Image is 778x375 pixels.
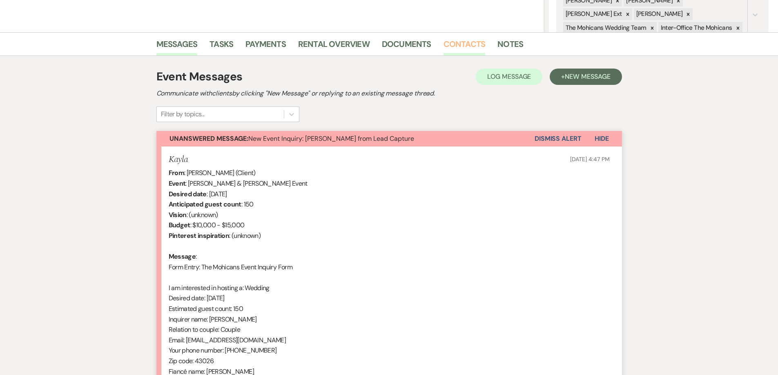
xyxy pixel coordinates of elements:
a: Contacts [444,38,486,55]
b: Desired date [169,190,207,198]
span: New Message [565,72,610,81]
b: Pinterest inspiration [169,231,230,240]
h2: Communicate with clients by clicking "New Message" or replying to an existing message thread. [156,89,622,98]
span: Log Message [487,72,531,81]
button: Dismiss Alert [535,131,582,146]
b: Budget [169,221,190,229]
b: Vision [169,211,187,219]
span: Hide [595,134,609,143]
span: New Event Inquiry: [PERSON_NAME] from Lead Capture [169,134,414,143]
a: Payments [245,38,286,55]
b: Event [169,179,186,188]
a: Documents [382,38,431,55]
h1: Event Messages [156,68,243,85]
b: From [169,169,184,177]
b: Anticipated guest count [169,200,241,209]
div: Filter by topics... [161,109,205,119]
h5: Kayla [169,155,188,165]
b: Message [169,252,196,261]
a: Messages [156,38,198,55]
button: Unanswered Message:New Event Inquiry: [PERSON_NAME] from Lead Capture [156,131,535,146]
strong: Unanswered Message: [169,134,248,143]
div: Inter-Office The Mohicans [658,22,733,34]
div: [PERSON_NAME] [634,8,684,20]
span: [DATE] 4:47 PM [570,155,609,163]
div: [PERSON_NAME] Ext [563,8,623,20]
button: +New Message [550,69,622,85]
button: Hide [582,131,622,146]
button: Log Message [476,69,542,85]
a: Rental Overview [298,38,370,55]
a: Tasks [210,38,233,55]
a: Notes [497,38,523,55]
div: The Mohicans Wedding Team [563,22,648,34]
